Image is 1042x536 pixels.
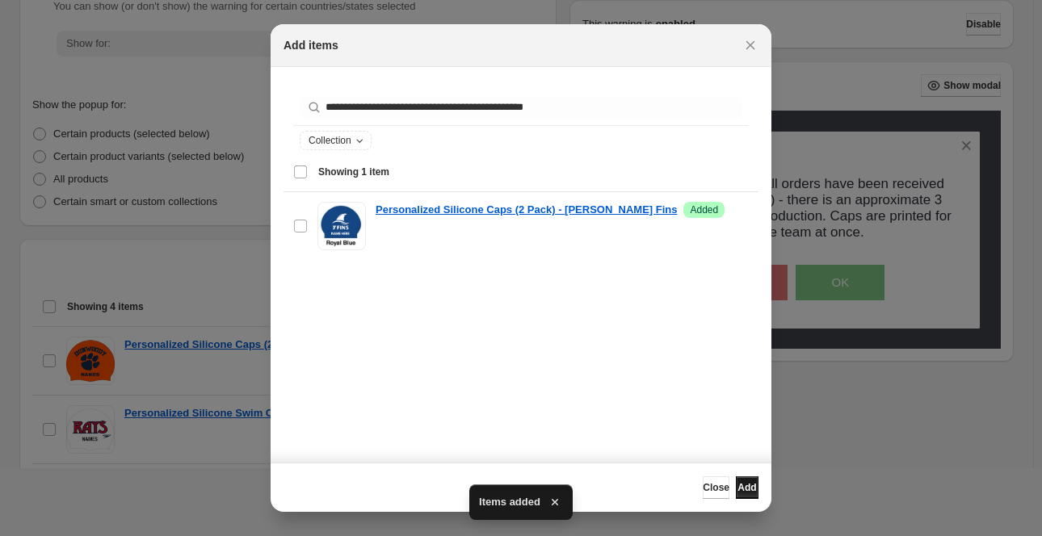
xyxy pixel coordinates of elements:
button: Close [739,34,762,57]
span: Close [703,481,729,494]
span: Items added [479,494,540,510]
img: Personalized Silicone Caps (2 Pack) - Fowler Fins [317,202,366,250]
span: Add [737,481,756,494]
span: Showing 1 item [318,165,389,178]
a: Personalized Silicone Caps (2 Pack) - [PERSON_NAME] Fins [376,202,677,218]
h2: Add items [284,37,338,53]
span: Collection [309,134,351,147]
button: Add [736,476,758,499]
button: Close [703,476,729,499]
button: Collection [300,132,371,149]
span: Added [690,203,718,216]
